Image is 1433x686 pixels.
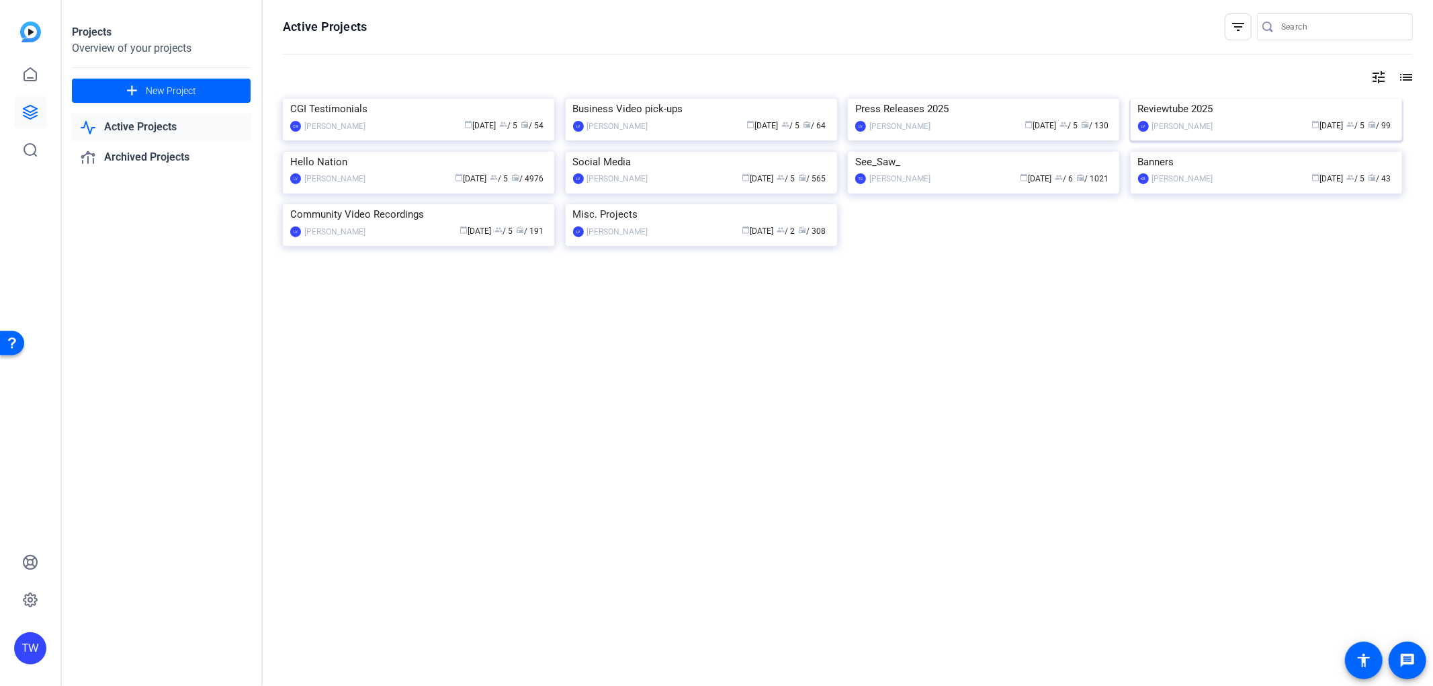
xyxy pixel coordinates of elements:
span: radio [1081,120,1089,128]
div: Community Video Recordings [290,204,547,224]
span: calendar_today [1312,120,1320,128]
div: Projects [72,24,251,40]
mat-icon: accessibility [1356,652,1372,669]
span: / 5 [494,226,513,236]
span: [DATE] [1312,174,1344,183]
span: [DATE] [1025,121,1056,130]
span: calendar_today [1025,120,1033,128]
span: / 99 [1369,121,1391,130]
span: [DATE] [464,121,496,130]
span: group [777,173,785,181]
span: / 4976 [511,174,544,183]
div: LV [573,121,584,132]
span: / 130 [1081,121,1109,130]
span: [DATE] [455,174,486,183]
span: / 5 [499,121,517,130]
input: Search [1281,19,1402,35]
h1: Active Projects [283,19,367,35]
span: / 43 [1369,174,1391,183]
span: group [782,120,790,128]
div: CM [290,121,301,132]
span: / 54 [521,121,544,130]
div: LV [573,173,584,184]
div: CGI Testimonials [290,99,547,119]
span: calendar_today [460,226,468,234]
div: [PERSON_NAME] [304,172,365,185]
div: [PERSON_NAME] [587,172,648,185]
span: calendar_today [464,120,472,128]
span: [DATE] [742,174,774,183]
span: calendar_today [742,226,750,234]
div: [PERSON_NAME] [587,120,648,133]
div: Business Video pick-ups [573,99,830,119]
mat-icon: filter_list [1230,19,1246,35]
span: calendar_today [455,173,463,181]
span: group [1347,173,1355,181]
div: TE [855,173,866,184]
div: [PERSON_NAME] [1152,172,1213,185]
span: / 5 [1059,121,1078,130]
span: radio [804,120,812,128]
mat-icon: list [1397,69,1413,85]
span: / 308 [799,226,826,236]
span: / 5 [777,174,795,183]
span: calendar_today [1020,173,1028,181]
div: See_Saw_ [855,152,1112,172]
div: Social Media [573,152,830,172]
span: group [1059,120,1068,128]
span: radio [521,120,529,128]
span: / 5 [1347,121,1365,130]
div: [PERSON_NAME] [304,225,365,239]
div: [PERSON_NAME] [304,120,365,133]
span: [DATE] [1312,121,1344,130]
span: [DATE] [1020,174,1051,183]
div: [PERSON_NAME] [1152,120,1213,133]
span: [DATE] [747,121,779,130]
div: Misc. Projects [573,204,830,224]
div: Banners [1138,152,1395,172]
span: group [1055,173,1063,181]
span: / 5 [490,174,508,183]
img: blue-gradient.svg [20,22,41,42]
div: KB [1138,173,1149,184]
span: calendar_today [742,173,750,181]
span: radio [799,173,807,181]
span: radio [1076,173,1084,181]
div: LV [290,226,301,237]
div: TW [14,632,46,664]
span: radio [516,226,524,234]
span: New Project [146,84,196,98]
span: radio [1369,120,1377,128]
span: [DATE] [460,226,491,236]
div: Reviewtube 2025 [1138,99,1395,119]
button: New Project [72,79,251,103]
span: radio [1369,173,1377,181]
div: LV [573,226,584,237]
span: / 2 [777,226,795,236]
a: Archived Projects [72,144,251,171]
div: Overview of your projects [72,40,251,56]
span: group [490,173,498,181]
mat-icon: message [1399,652,1416,669]
a: Active Projects [72,114,251,141]
span: / 6 [1055,174,1073,183]
span: group [494,226,503,234]
div: LV [855,121,866,132]
span: / 1021 [1076,174,1109,183]
div: LV [290,173,301,184]
span: [DATE] [742,226,774,236]
div: [PERSON_NAME] [587,225,648,239]
span: / 5 [782,121,800,130]
span: / 191 [516,226,544,236]
mat-icon: add [124,83,140,99]
div: Hello Nation [290,152,547,172]
mat-icon: tune [1371,69,1387,85]
span: / 565 [799,174,826,183]
span: group [499,120,507,128]
span: radio [511,173,519,181]
span: radio [799,226,807,234]
span: / 64 [804,121,826,130]
span: group [1347,120,1355,128]
span: group [777,226,785,234]
div: Press Releases 2025 [855,99,1112,119]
